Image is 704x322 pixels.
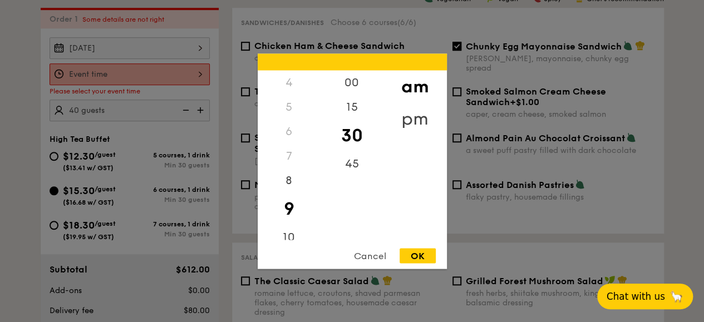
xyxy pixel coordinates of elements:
span: Chat with us [607,291,665,302]
span: 🦙 [669,290,683,303]
div: 9 [258,192,321,225]
div: 30 [321,119,383,151]
div: pm [383,102,446,135]
div: Cancel [343,248,397,263]
div: 15 [321,95,383,119]
div: 5 [258,95,321,119]
div: 4 [258,70,321,95]
div: 6 [258,119,321,143]
div: 45 [321,151,383,176]
div: 7 [258,143,321,168]
button: Chat with us🦙 [597,284,693,309]
div: 10 [258,225,321,249]
div: 8 [258,168,321,192]
div: 00 [321,70,383,95]
div: OK [400,248,436,263]
div: am [383,70,446,102]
